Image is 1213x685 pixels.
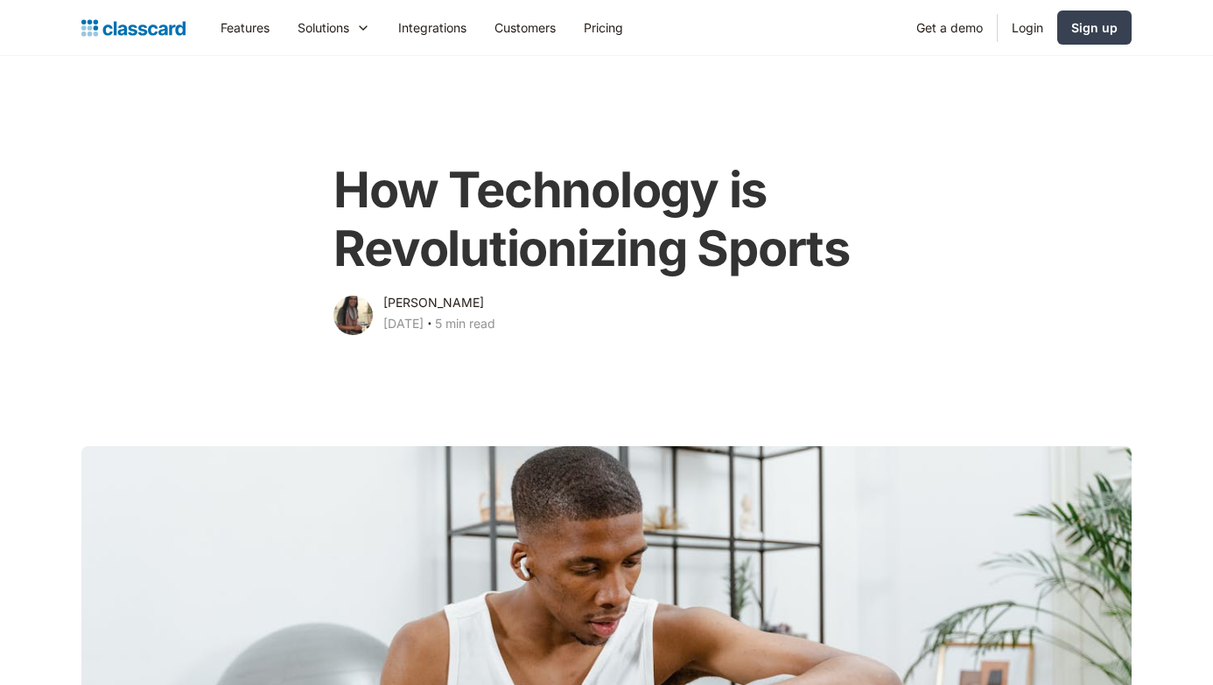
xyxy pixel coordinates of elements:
h1: How Technology is Revolutionizing Sports [333,161,879,278]
a: Login [998,8,1057,47]
a: Sign up [1057,10,1132,45]
a: Customers [480,8,570,47]
div: Solutions [298,18,349,37]
a: Integrations [384,8,480,47]
div: Solutions [284,8,384,47]
a: Pricing [570,8,637,47]
div: Sign up [1071,18,1118,37]
a: Features [207,8,284,47]
div: [DATE] [383,313,424,334]
a: Get a demo [902,8,997,47]
div: 5 min read [435,313,495,334]
div: ‧ [424,313,435,338]
a: home [81,16,186,40]
div: [PERSON_NAME] [383,292,484,313]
